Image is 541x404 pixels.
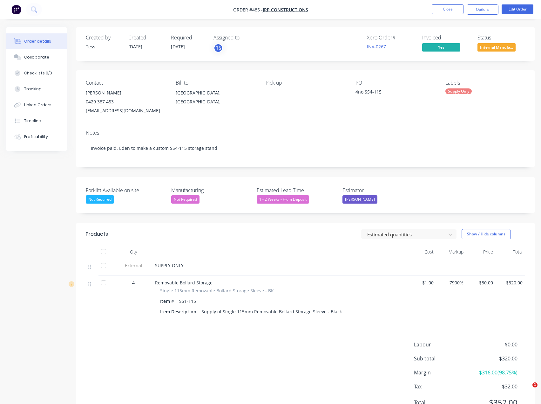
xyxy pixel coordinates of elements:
[117,262,150,269] span: External
[498,279,523,286] span: $320.00
[86,80,166,86] div: Contact
[6,65,67,81] button: Checklists 0/0
[24,134,48,140] div: Profitability
[86,195,114,204] div: Not Required
[160,307,199,316] div: Item Description
[213,43,223,53] button: TS
[462,229,511,239] button: Show / Hide columns
[367,35,415,41] div: Xero Order #
[86,97,166,106] div: 0429 387 453
[171,195,199,204] div: Not Required
[177,296,199,306] div: SS1-115
[171,44,185,50] span: [DATE]
[6,49,67,65] button: Collaborate
[436,246,466,258] div: Markup
[233,7,263,13] span: Order #485 -
[519,382,535,398] iframe: Intercom live chat
[470,383,517,390] span: $32.00
[160,287,274,294] span: Single 115mm Removable Bollard Storage Sleeve - BK
[257,195,309,204] div: 1 - 2 Weeks - From Deposit
[445,80,525,86] div: Labels
[6,113,67,129] button: Timeline
[445,88,472,94] div: Supply Only
[160,296,177,306] div: Item #
[86,230,108,238] div: Products
[24,102,51,108] div: Linked Orders
[496,246,525,258] div: Total
[414,355,470,362] span: Sub total
[6,81,67,97] button: Tracking
[532,382,538,387] span: 1
[466,246,496,258] div: Price
[409,279,434,286] span: $1.00
[6,33,67,49] button: Order details
[176,80,255,86] div: Bill to
[86,88,166,97] div: [PERSON_NAME]
[128,44,142,50] span: [DATE]
[213,35,277,41] div: Assigned to
[266,80,345,86] div: Pick up
[86,88,166,115] div: [PERSON_NAME]0429 387 453[EMAIL_ADDRESS][DOMAIN_NAME]
[469,279,493,286] span: $80.00
[470,355,517,362] span: $320.00
[86,130,525,136] div: Notes
[355,80,435,86] div: PO
[24,118,41,124] div: Timeline
[342,186,422,194] label: Estimator
[11,5,21,14] img: Factory
[467,4,498,15] button: Options
[24,54,49,60] div: Collaborate
[86,186,165,194] label: Forklift Avaliable on site
[422,43,460,51] span: Yes
[470,341,517,348] span: $0.00
[6,129,67,145] button: Profitability
[24,38,51,44] div: Order details
[257,186,336,194] label: Estimated Lead Time
[24,70,52,76] div: Checklists 0/0
[414,383,470,390] span: Tax
[24,86,42,92] div: Tracking
[86,43,121,50] div: Tess
[263,7,308,13] a: JRP Constructions
[439,279,463,286] span: 7900%
[155,262,184,268] span: SUPPLY ONLY
[477,43,516,51] span: Internal Manufa...
[171,35,206,41] div: Required
[470,369,517,376] span: $316.00 ( 98.75 %)
[171,186,251,194] label: Manufacturing
[155,280,213,286] span: Removable Bollard Storage
[86,106,166,115] div: [EMAIL_ADDRESS][DOMAIN_NAME]
[414,369,470,376] span: Margin
[355,88,435,97] div: 4no SS4-115
[199,307,344,316] div: Supply of Single 115mm Removable Bollard Storage Sleeve - Black
[86,35,121,41] div: Created by
[414,341,470,348] span: Labour
[132,279,135,286] span: 4
[477,43,516,53] button: Internal Manufa...
[432,4,463,14] button: Close
[422,35,470,41] div: Invoiced
[6,97,67,113] button: Linked Orders
[114,246,152,258] div: Qty
[176,88,255,106] div: [GEOGRAPHIC_DATA], [GEOGRAPHIC_DATA],
[407,246,436,258] div: Cost
[367,44,386,50] a: INV-0267
[342,195,377,204] div: [PERSON_NAME]
[128,35,163,41] div: Created
[176,88,255,109] div: [GEOGRAPHIC_DATA], [GEOGRAPHIC_DATA],
[502,4,533,14] button: Edit Order
[477,35,525,41] div: Status
[86,138,525,158] div: Invoice paid. Eden to make a custom SS4-115 storage stand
